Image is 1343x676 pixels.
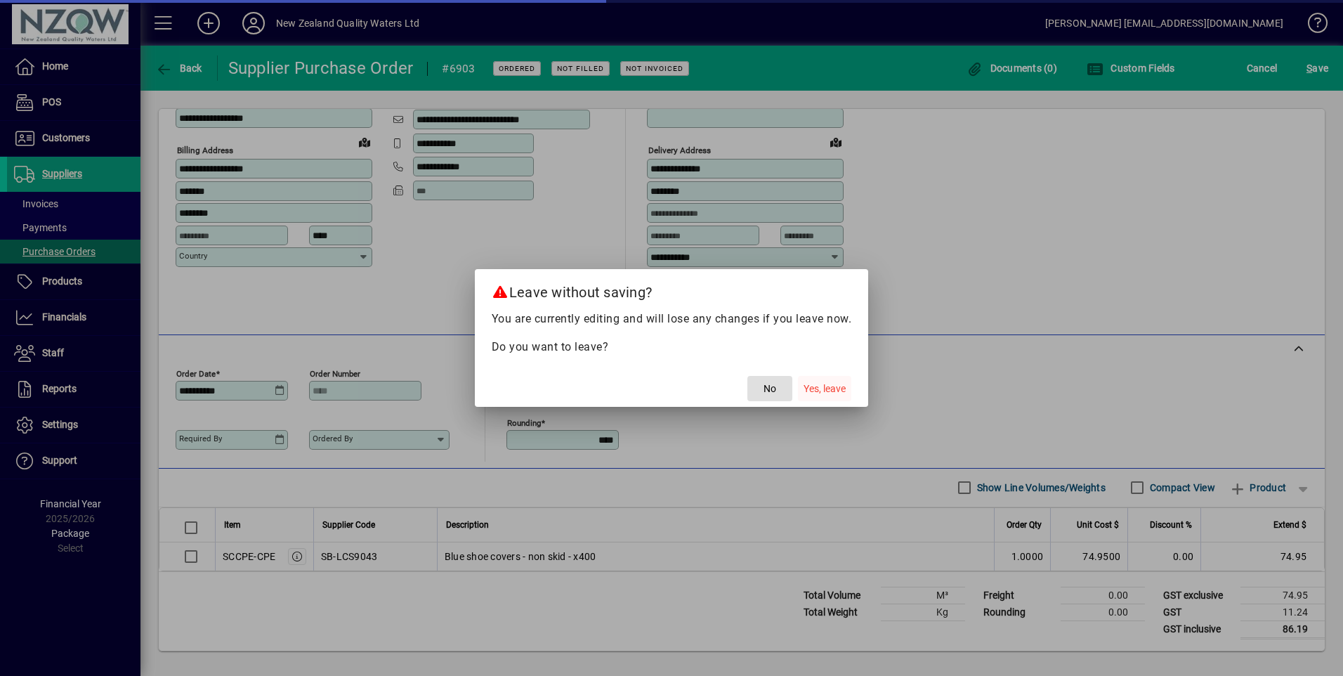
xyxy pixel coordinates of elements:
[747,376,792,401] button: No
[475,269,869,310] h2: Leave without saving?
[764,382,776,396] span: No
[492,339,852,356] p: Do you want to leave?
[798,376,851,401] button: Yes, leave
[492,311,852,327] p: You are currently editing and will lose any changes if you leave now.
[804,382,846,396] span: Yes, leave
